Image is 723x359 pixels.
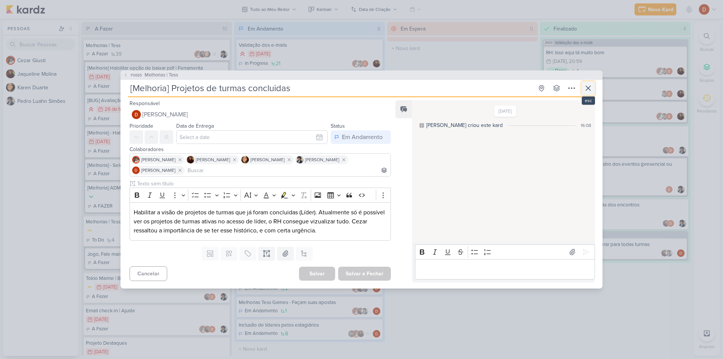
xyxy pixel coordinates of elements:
label: Responsável [130,100,160,107]
div: esc [582,96,595,105]
input: Texto sem título [136,180,391,188]
span: [PERSON_NAME] [142,110,188,119]
span: Melhorias | Tess [145,72,178,79]
input: Kard Sem Título [128,81,533,95]
button: [PERSON_NAME] [130,108,391,121]
span: [PERSON_NAME] [196,156,230,163]
div: Editor toolbar [130,188,391,202]
span: [PERSON_NAME] [250,156,285,163]
button: Em Andamento [331,130,391,144]
img: Davi Elias Teixeira [132,110,141,119]
button: PS685 Melhorias | Tess [124,72,178,79]
img: Cezar Giusti [132,156,140,163]
div: 16:08 [581,122,591,129]
div: Editor editing area: main [415,259,595,280]
div: Editor editing area: main [130,202,391,241]
span: [PERSON_NAME] [141,156,175,163]
label: Status [331,123,345,129]
button: Cancelar [130,266,167,281]
span: PS685 [130,72,143,78]
img: Karen Duarte [241,156,249,163]
input: Buscar [186,166,389,175]
div: Editor toolbar [415,244,595,259]
input: Select a date [176,130,328,144]
img: Jaqueline Molina [187,156,194,163]
div: [PERSON_NAME] criou este kard [426,121,503,129]
label: Data de Entrega [176,123,214,129]
label: Prioridade [130,123,153,129]
img: Davi Elias Teixeira [132,167,140,174]
img: Pedro Luahn Simões [296,156,304,163]
span: [PERSON_NAME] [305,156,339,163]
span: [PERSON_NAME] [141,167,175,174]
p: Habilitar a visão de projetos de turmas que já foram concluidas (Líder). Atualmente só é possível... [134,208,387,235]
div: Colaboradores [130,145,391,153]
div: Em Andamento [342,133,383,142]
